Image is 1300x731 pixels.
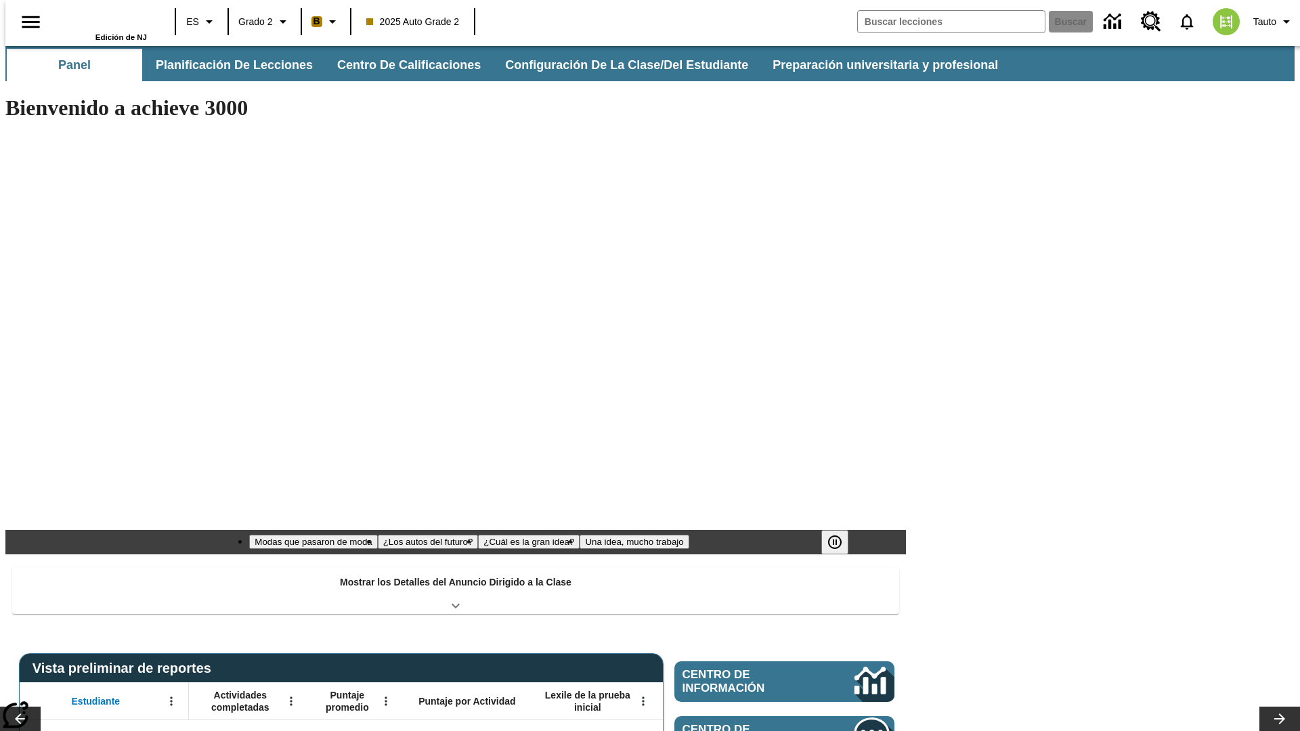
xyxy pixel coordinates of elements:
button: Abrir el menú lateral [11,2,51,42]
a: Centro de información [674,661,894,702]
span: Edición de NJ [95,33,147,41]
span: Tauto [1253,15,1276,29]
button: Diapositiva 2 ¿Los autos del futuro? [378,535,479,549]
button: Abrir menú [281,691,301,711]
button: Abrir menú [633,691,653,711]
button: Carrusel de lecciones, seguir [1259,707,1300,731]
button: Centro de calificaciones [326,49,492,81]
div: Pausar [821,530,862,554]
button: Perfil/Configuración [1248,9,1300,34]
button: Lenguaje: ES, Selecciona un idioma [180,9,223,34]
a: Centro de información [1096,3,1133,41]
a: Portada [59,6,147,33]
div: Portada [59,5,147,41]
a: Notificaciones [1169,4,1205,39]
button: Pausar [821,530,848,554]
h1: Bienvenido a achieve 3000 [5,95,906,120]
button: Planificación de lecciones [145,49,324,81]
button: Diapositiva 3 ¿Cuál es la gran idea? [478,535,580,549]
button: Preparación universitaria y profesional [762,49,1009,81]
span: 2025 Auto Grade 2 [366,15,460,29]
img: avatar image [1213,8,1240,35]
span: Centro de información [682,668,809,695]
span: Puntaje promedio [315,689,380,713]
button: Diapositiva 1 Modas que pasaron de moda [249,535,377,549]
button: Escoja un nuevo avatar [1205,4,1248,39]
button: Diapositiva 4 Una idea, mucho trabajo [580,535,689,549]
span: B [313,13,320,30]
button: Panel [7,49,142,81]
a: Centro de recursos, Se abrirá en una pestaña nueva. [1133,3,1169,40]
div: Subbarra de navegación [5,46,1295,81]
p: Mostrar los Detalles del Anuncio Dirigido a la Clase [340,575,571,590]
span: Actividades completadas [196,689,285,713]
button: Abrir menú [161,691,181,711]
button: Abrir menú [376,691,396,711]
span: Vista preliminar de reportes [32,661,218,676]
button: Boost El color de la clase es anaranjado claro. Cambiar el color de la clase. [306,9,346,34]
span: Grado 2 [238,15,273,29]
span: Puntaje por Actividad [418,695,515,707]
div: Subbarra de navegación [5,49,1010,81]
div: Mostrar los Detalles del Anuncio Dirigido a la Clase [12,567,899,614]
input: Buscar campo [858,11,1045,32]
span: Lexile de la prueba inicial [538,689,637,713]
span: Estudiante [72,695,121,707]
button: Configuración de la clase/del estudiante [494,49,759,81]
span: ES [186,15,199,29]
button: Grado: Grado 2, Elige un grado [233,9,297,34]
